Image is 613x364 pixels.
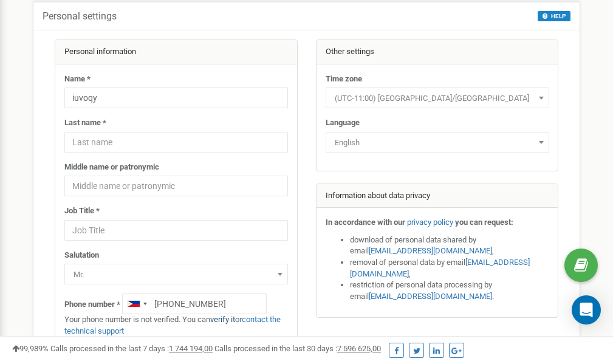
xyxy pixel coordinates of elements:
[369,246,492,255] a: [EMAIL_ADDRESS][DOMAIN_NAME]
[572,295,601,325] div: Open Intercom Messenger
[50,344,213,353] span: Calls processed in the last 7 days :
[69,266,284,283] span: Mr.
[64,299,120,311] label: Phone number *
[350,258,530,278] a: [EMAIL_ADDRESS][DOMAIN_NAME]
[122,294,267,314] input: +1-800-555-55-55
[64,250,99,261] label: Salutation
[326,117,360,129] label: Language
[455,218,513,227] strong: you can request:
[12,344,49,353] span: 99,989%
[317,40,558,64] div: Other settings
[369,292,492,301] a: [EMAIL_ADDRESS][DOMAIN_NAME]
[64,176,288,196] input: Middle name or patronymic
[64,132,288,153] input: Last name
[330,90,545,107] span: (UTC-11:00) Pacific/Midway
[350,257,549,280] li: removal of personal data by email ,
[64,205,100,217] label: Job Title *
[214,344,381,353] span: Calls processed in the last 30 days :
[123,294,151,314] div: Telephone country code
[210,315,235,324] a: verify it
[317,184,558,208] div: Information about data privacy
[64,162,159,173] label: Middle name or patronymic
[55,40,297,64] div: Personal information
[64,117,106,129] label: Last name *
[43,11,117,22] h5: Personal settings
[169,344,213,353] u: 1 744 194,00
[64,315,281,335] a: contact the technical support
[337,344,381,353] u: 7 596 625,00
[64,74,91,85] label: Name *
[64,88,288,108] input: Name
[326,88,549,108] span: (UTC-11:00) Pacific/Midway
[350,235,549,257] li: download of personal data shared by email ,
[64,264,288,284] span: Mr.
[407,218,453,227] a: privacy policy
[326,132,549,153] span: English
[330,134,545,151] span: English
[64,314,288,337] p: Your phone number is not verified. You can or
[326,74,362,85] label: Time zone
[538,11,570,21] button: HELP
[350,280,549,302] li: restriction of personal data processing by email .
[326,218,405,227] strong: In accordance with our
[64,220,288,241] input: Job Title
